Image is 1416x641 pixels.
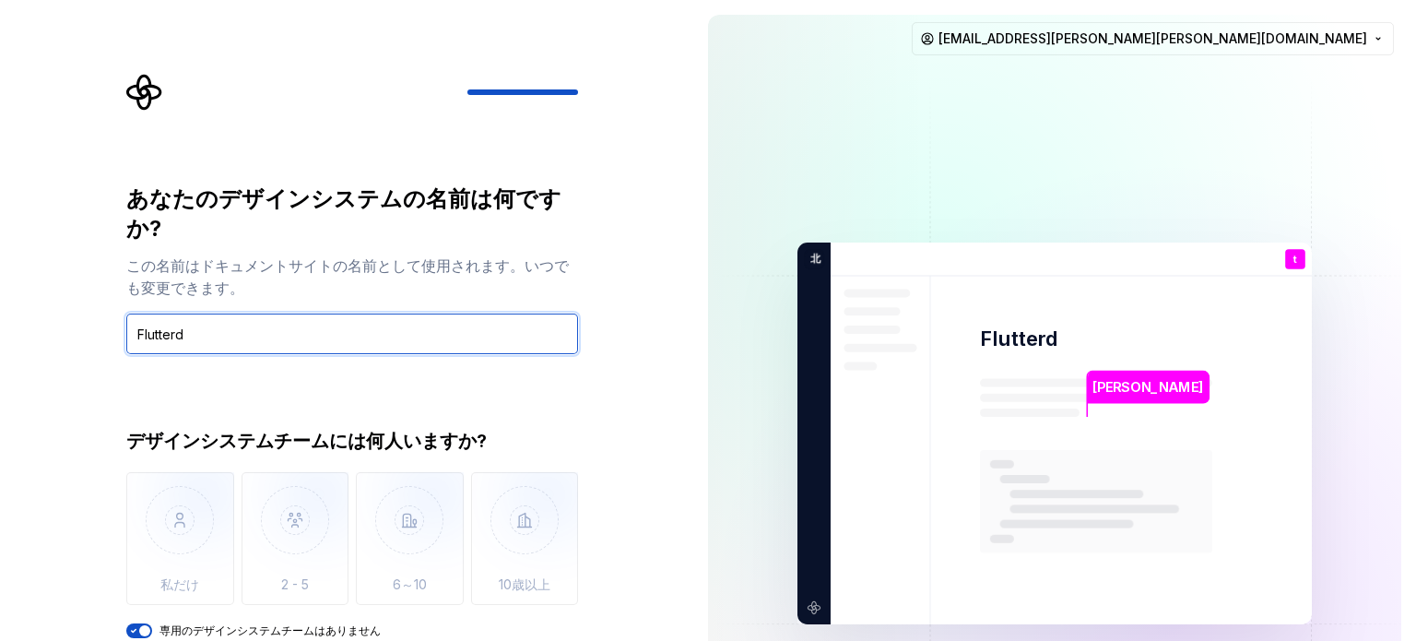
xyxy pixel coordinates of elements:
font: 北 [810,252,820,265]
font: あなたのデザインシステムの名前は何ですか? [126,185,561,242]
p: Flutterd [980,326,1058,352]
input: デザインシステム名 [126,314,578,354]
font: t [1293,253,1297,266]
button: [EMAIL_ADDRESS][PERSON_NAME][PERSON_NAME][DOMAIN_NAME] [912,22,1394,55]
font: [EMAIL_ADDRESS][PERSON_NAME][PERSON_NAME][DOMAIN_NAME] [938,30,1367,46]
font: この名前はドキュメントサイトの名前として使用されます。いつでも変更できます。 [126,256,569,297]
font: [PERSON_NAME] [1092,379,1203,396]
font: 専用のデザインシステムチームはありません [159,623,381,637]
font: デザインシステムチームには何人いますか? [126,430,487,452]
svg: スーパーノヴァロゴ [126,74,163,111]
